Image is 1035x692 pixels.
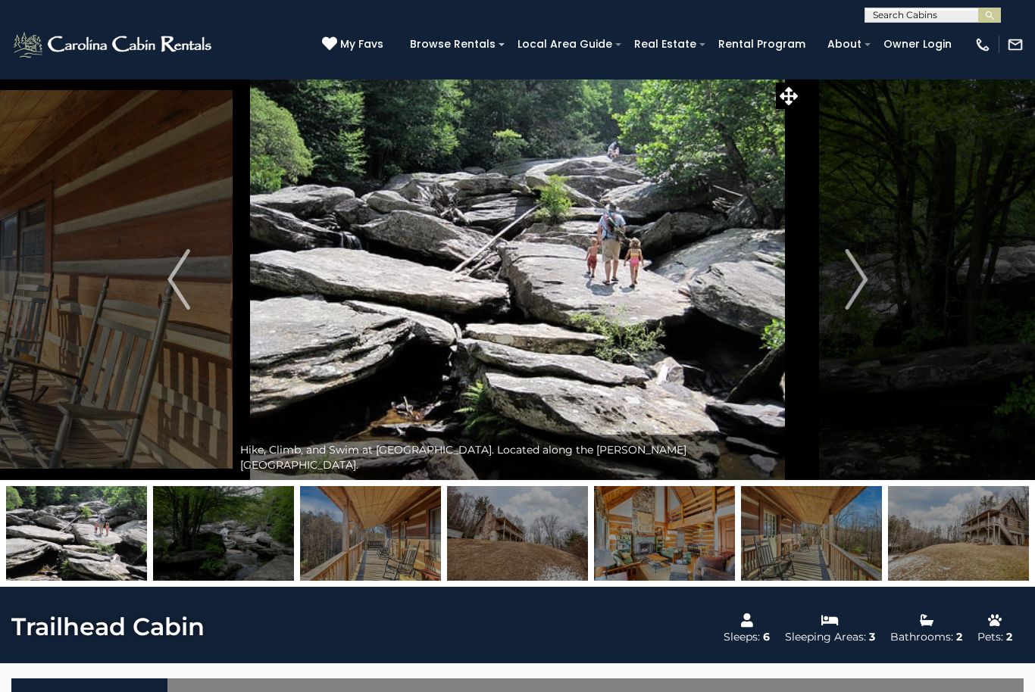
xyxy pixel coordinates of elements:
a: My Favs [322,36,387,53]
img: 163275031 [153,486,294,581]
a: Owner Login [876,33,959,56]
img: arrow [167,249,190,310]
span: My Favs [340,36,383,52]
img: arrow [845,249,868,310]
a: Real Estate [627,33,704,56]
img: 163275025 [6,486,147,581]
img: 163275013 [888,486,1029,581]
a: Browse Rentals [402,33,503,56]
button: Next [802,79,910,480]
img: 165564044 [300,486,441,581]
img: 165564016 [594,486,735,581]
a: Rental Program [711,33,813,56]
img: 163275012 [447,486,588,581]
a: About [820,33,869,56]
a: Local Area Guide [510,33,620,56]
button: Previous [125,79,233,480]
img: phone-regular-white.png [974,36,991,53]
img: White-1-2.png [11,30,216,60]
div: Hike, Climb, and Swim at [GEOGRAPHIC_DATA]. Located along the [PERSON_NAME][GEOGRAPHIC_DATA]. [233,435,802,480]
img: mail-regular-white.png [1007,36,1024,53]
img: 165564042 [741,486,882,581]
